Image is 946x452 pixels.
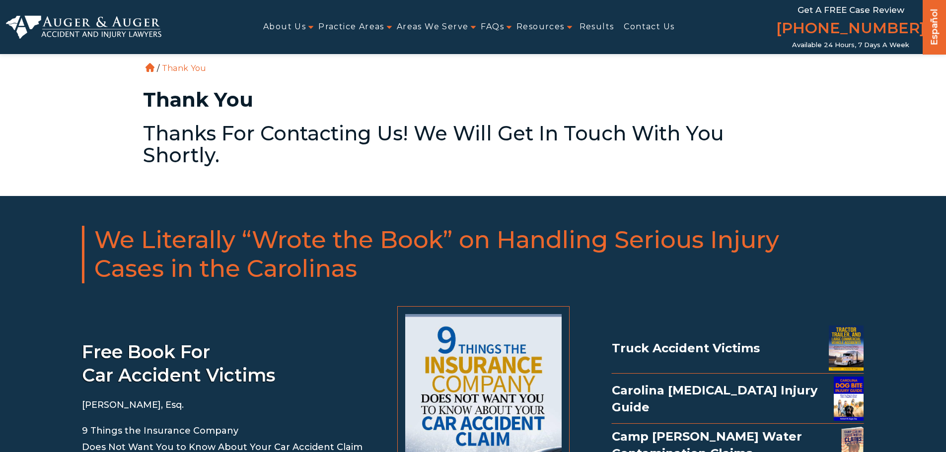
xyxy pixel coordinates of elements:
h3: Free book for car accident victims [82,340,363,387]
li: Thank You [159,64,209,73]
span: Get a FREE Case Review [798,5,904,15]
div: Truck Accident Victims [612,325,864,371]
img: Truck Accident Ebook [829,325,864,371]
div: Carolina [MEDICAL_DATA] Injury Guide [612,377,864,421]
a: [PHONE_NUMBER] [776,17,925,41]
span: Available 24 Hours, 7 Days a Week [792,41,909,49]
a: Contact Us [624,16,674,38]
img: Auger & Auger Accident and Injury Lawyers Logo [6,15,161,39]
a: Carolina [MEDICAL_DATA] Injury GuideDog Bite Injury Guide Ebook [612,377,864,421]
p: [PERSON_NAME], Esq. [82,397,363,413]
span: Cases in the Carolinas [94,255,865,283]
span: We Literally “Wrote the Book” on Handling Serious Injury [94,226,865,255]
a: Resources [516,16,565,38]
a: FAQs [481,16,504,38]
a: Truck Accident VictimsTruck Accident Ebook [612,325,864,371]
a: Results [580,16,614,38]
img: Dog Bite Injury Guide Ebook [834,377,864,421]
a: Home [146,63,154,72]
a: Thanks for contacting us! We will get in touch with you shortly. [143,121,724,167]
h1: Thank You [143,90,803,110]
a: Practice Areas [318,16,384,38]
a: Areas We Serve [397,16,469,38]
a: About Us [263,16,306,38]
